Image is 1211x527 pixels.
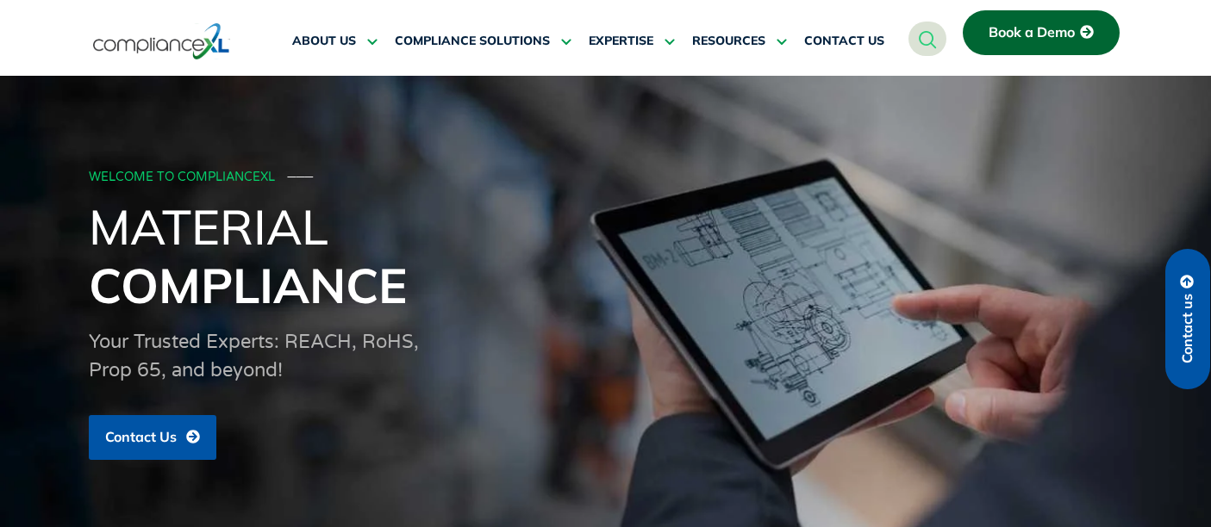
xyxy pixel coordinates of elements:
[1165,249,1210,389] a: Contact us
[804,21,884,62] a: CONTACT US
[395,34,550,49] span: COMPLIANCE SOLUTIONS
[908,22,946,56] a: navsearch-button
[1180,294,1195,363] span: Contact us
[292,34,356,49] span: ABOUT US
[89,197,1123,314] h1: Material
[93,22,230,61] img: logo-one.svg
[692,34,765,49] span: RESOURCES
[292,21,378,62] a: ABOUT US
[105,430,177,445] span: Contact Us
[89,170,1118,185] div: WELCOME TO COMPLIANCEXL
[804,34,884,49] span: CONTACT US
[395,21,571,62] a: COMPLIANCE SOLUTIONS
[89,331,419,381] span: Your Trusted Experts: REACH, RoHS, Prop 65, and beyond!
[288,170,314,184] span: ───
[692,21,787,62] a: RESOURCES
[589,21,675,62] a: EXPERTISE
[89,415,216,460] a: Contact Us
[89,255,407,315] span: Compliance
[989,25,1075,40] span: Book a Demo
[589,34,653,49] span: EXPERTISE
[963,10,1120,55] a: Book a Demo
